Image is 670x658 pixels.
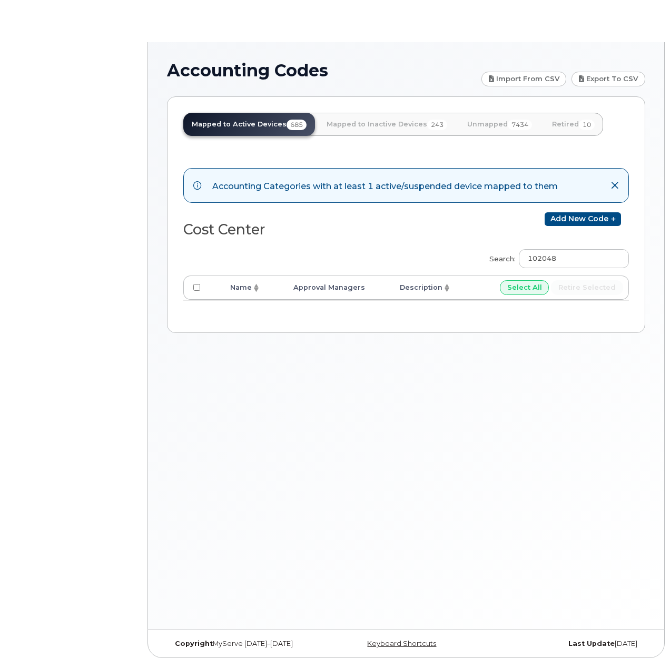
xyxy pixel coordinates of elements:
[183,222,398,238] h2: Cost Center
[500,280,549,295] input: Select All
[183,113,315,136] a: Mapped to Active Devices
[261,276,375,300] th: Approval Managers
[481,72,567,86] a: Import from CSV
[486,640,645,648] div: [DATE]
[287,120,307,130] span: 685
[572,72,645,86] a: Export to CSV
[459,113,540,136] a: Unmapped
[482,242,629,272] label: Search:
[427,120,447,130] span: 243
[212,178,558,193] div: Accounting Categories with at least 1 active/suspended device mapped to them
[318,113,456,136] a: Mapped to Inactive Devices
[519,249,629,268] input: Search:
[579,120,595,130] span: 10
[210,276,261,300] th: Name
[544,113,603,136] a: Retired
[167,61,476,80] h1: Accounting Codes
[167,640,327,648] div: MyServe [DATE]–[DATE]
[367,640,436,647] a: Keyboard Shortcuts
[508,120,532,130] span: 7434
[375,276,452,300] th: Description
[568,640,615,647] strong: Last Update
[545,212,621,226] a: Add new code
[175,640,213,647] strong: Copyright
